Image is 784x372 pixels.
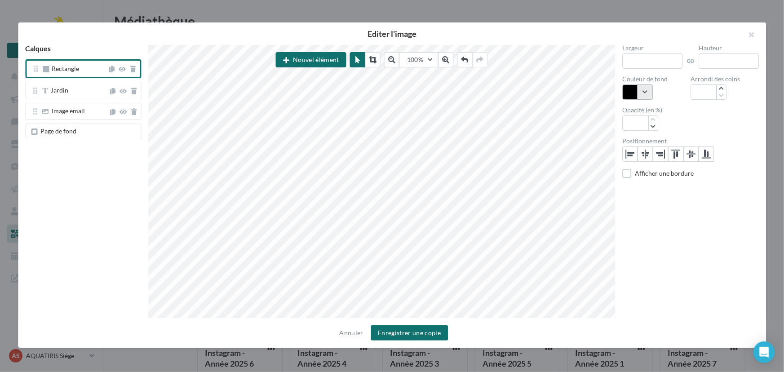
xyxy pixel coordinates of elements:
label: Opacité (en %) [622,107,759,113]
div: Calques [18,45,148,59]
div: Afficher une bordure [635,169,759,178]
button: Enregistrer une copie [371,325,448,341]
span: Jardin [51,86,68,94]
label: Largeur [622,45,682,51]
label: Positionnement [622,138,759,144]
label: Hauteur [699,45,759,51]
label: Couleur de fond [622,76,691,82]
label: Arrondi des coins [691,76,759,82]
button: 100% [399,52,438,67]
span: Image email [52,107,85,115]
button: Nouvel élément [276,52,346,67]
div: Open Intercom Messenger [753,341,775,363]
button: Annuler [336,328,367,338]
span: Rectangle [52,65,79,72]
span: Page de fond [40,127,76,135]
h2: Editer l'image [32,30,752,38]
